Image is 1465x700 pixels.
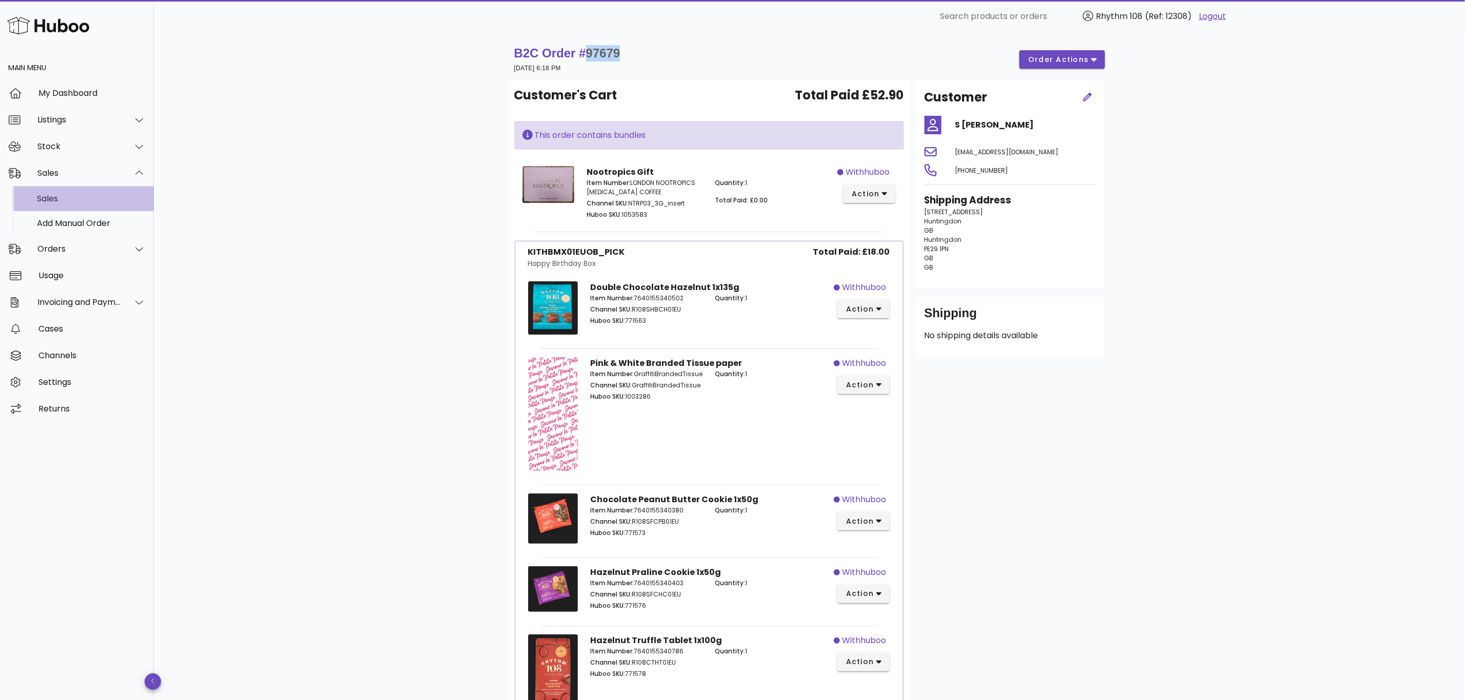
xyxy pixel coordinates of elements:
span: Quantity: [715,369,745,378]
div: This order contains bundles [523,129,896,141]
p: 7640155340502 [590,294,703,303]
span: action [851,189,880,199]
span: Rhythm 108 [1096,10,1142,22]
span: Channel SKU: [590,305,632,314]
span: action [846,656,874,667]
p: NTRP03_3G_insert [587,199,703,208]
span: Quantity: [715,579,745,587]
span: Item Number: [590,579,634,587]
span: GB [925,226,934,235]
p: 1 [715,647,827,656]
p: 1 [715,579,827,588]
button: action [837,300,890,318]
span: PE29 1PN [925,244,949,253]
img: Product Image [528,566,578,612]
p: 771573 [590,528,703,538]
span: Huntingdon [925,235,962,244]
p: GraffitiBrandedTissue [590,369,703,379]
span: Total Paid: £0.00 [715,196,768,204]
span: Channel SKU: [587,199,628,208]
div: Orders [37,244,121,254]
button: order actions [1019,50,1105,69]
span: Quantity: [715,294,745,302]
span: Huboo SKU: [590,528,625,537]
span: action [846,516,874,527]
span: Item Number: [590,506,634,514]
div: Shipping [925,305,1097,330]
p: 7640155340786 [590,647,703,656]
span: Huntingdon [925,217,962,225]
strong: B2C Order # [514,46,620,60]
span: Quantity: [715,506,745,514]
span: GB [925,263,934,272]
span: Huboo SKU: [590,601,625,610]
strong: Chocolate Peanut Butter Cookie 1x50g [590,493,758,505]
img: Product Image [523,166,574,203]
p: LONDON NOOTROPICS [MEDICAL_DATA] COFFEE [587,178,703,197]
img: Product Image [528,493,578,544]
p: 771563 [590,316,703,325]
p: 7640155340403 [590,579,703,588]
strong: Pink & White Branded Tissue paper [590,357,742,369]
p: R108SFCPB01EU [590,517,703,526]
p: R108CTHT01EU [590,658,703,667]
div: Channels [38,351,146,360]
p: 1053583 [587,210,703,219]
span: withhuboo [842,566,886,579]
h3: Shipping Address [925,193,1097,208]
div: Invoicing and Payments [37,297,121,307]
div: Sales [37,168,121,178]
img: Product Image [528,357,578,471]
span: withhuboo [842,634,886,647]
span: Total Paid: £18.00 [813,246,890,258]
strong: Hazelnut Praline Cookie 1x50g [590,566,721,578]
span: [EMAIL_ADDRESS][DOMAIN_NAME] [955,148,1059,156]
span: withhuboo [842,493,886,506]
button: action [837,376,890,394]
p: 7640155340380 [590,506,703,515]
strong: Nootropics Gift [587,166,654,178]
h4: S [PERSON_NAME] [955,119,1097,131]
div: Usage [38,271,146,280]
strong: Double Chocolate Hazelnut 1x135g [590,281,739,293]
span: Huboo SKU: [590,669,625,678]
div: Stock [37,141,121,151]
div: Happy Birthday Box [528,258,625,269]
span: Quantity: [715,178,745,187]
p: 1003286 [590,392,703,401]
div: My Dashboard [38,88,146,98]
p: R108SFCHC01EU [590,590,703,599]
p: 1 [715,369,827,379]
a: Logout [1199,10,1226,23]
strong: Hazelnut Truffle Tablet 1x100g [590,634,722,646]
span: Customer's Cart [514,86,617,105]
span: Item Number: [587,178,630,187]
p: 771576 [590,601,703,610]
div: Returns [38,404,146,414]
h2: Customer [925,88,988,107]
span: Item Number: [590,294,634,302]
span: Channel SKU: [590,658,632,667]
span: [STREET_ADDRESS] [925,208,984,216]
span: Item Number: [590,369,634,378]
img: Huboo Logo [7,14,89,36]
span: action [846,380,874,390]
span: Quantity: [715,647,745,655]
span: Channel SKU: [590,381,632,389]
p: R108SHBCH01EU [590,305,703,314]
span: action [846,304,874,315]
p: GraffitiBrandedTissue [590,381,703,390]
img: Product Image [528,281,578,335]
span: Item Number: [590,647,634,655]
button: action [837,653,890,671]
span: Channel SKU: [590,590,632,599]
span: withhuboo [842,281,886,294]
span: (Ref: 12308) [1145,10,1192,22]
div: Cases [38,324,146,334]
span: withhuboo [842,357,886,369]
span: Huboo SKU: [587,210,621,219]
p: 771578 [590,669,703,678]
span: Huboo SKU: [590,392,625,401]
button: action [843,184,896,203]
p: 1 [715,506,827,515]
